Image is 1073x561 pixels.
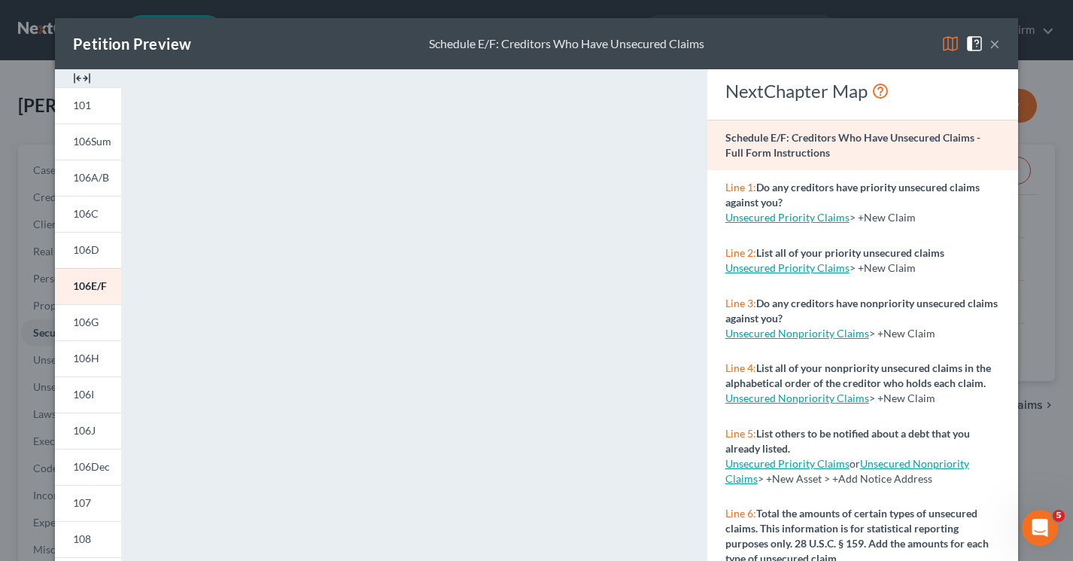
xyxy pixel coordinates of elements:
a: Unsecured Nonpriority Claims [725,327,869,340]
a: 101 [55,87,121,123]
a: 106G [55,304,121,340]
strong: Do any creditors have nonpriority unsecured claims against you? [725,297,998,325]
span: 106Dec [73,460,110,473]
span: 106C [73,207,99,220]
strong: List all of your priority unsecured claims [756,246,944,259]
span: Line 5: [725,427,756,440]
a: Unsecured Priority Claims [725,211,850,224]
div: NextChapter Map [725,79,1000,103]
span: 107 [73,496,91,509]
div: Petition Preview [73,33,191,54]
span: 106H [73,352,99,364]
button: × [989,35,1000,53]
span: 5 [1053,510,1065,522]
span: Line 6: [725,507,756,520]
a: 106Dec [55,449,121,485]
span: Line 3: [725,297,756,309]
a: Unsecured Nonpriority Claims [725,392,869,404]
a: 106Sum [55,123,121,160]
a: Unsecured Nonpriority Claims [725,457,969,485]
a: 106H [55,340,121,377]
a: Unsecured Priority Claims [725,261,850,274]
a: 108 [55,521,121,557]
span: 106Sum [73,135,111,148]
span: 106G [73,316,99,328]
span: Line 4: [725,361,756,374]
span: 108 [73,532,91,545]
span: 106E/F [73,279,107,292]
a: 106A/B [55,160,121,196]
span: 106D [73,243,99,256]
img: help-close-5ba153eb36485ed6c1ea00a893f15db1cb9b99d6cae46e1a8edb6c62d00a1a76.svg [965,35,983,53]
strong: Schedule E/F: Creditors Who Have Unsecured Claims - Full Form Instructions [725,131,980,159]
span: > +New Claim [850,261,916,274]
strong: Do any creditors have priority unsecured claims against you? [725,181,980,209]
a: Unsecured Priority Claims [725,457,850,470]
strong: List all of your nonpriority unsecured claims in the alphabetical order of the creditor who holds... [725,361,991,389]
span: Line 1: [725,181,756,194]
span: or [725,457,860,470]
strong: List others to be notified about a debt that you already listed. [725,427,970,455]
span: > +New Claim [869,327,935,340]
a: 106C [55,196,121,232]
span: > +New Claim [869,392,935,404]
a: 106J [55,413,121,449]
a: 107 [55,485,121,521]
a: 106E/F [55,268,121,304]
a: 106I [55,377,121,413]
span: 106J [73,424,96,437]
span: 106I [73,388,94,401]
img: map-eea8200ae884c6f1103ae1953ef3d486a96c86aabb227e865a55264e3737af1f.svg [941,35,959,53]
div: Schedule E/F: Creditors Who Have Unsecured Claims [429,35,704,53]
span: Line 2: [725,246,756,259]
span: 101 [73,99,91,111]
span: > +New Claim [850,211,916,224]
span: > +New Asset > +Add Notice Address [725,457,969,485]
iframe: Intercom live chat [1022,510,1058,546]
span: 106A/B [73,171,109,184]
img: expand-e0f6d898513216a626fdd78e52531dac95497ffd26381d4c15ee2fc46db09dca.svg [73,69,91,87]
a: 106D [55,232,121,268]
